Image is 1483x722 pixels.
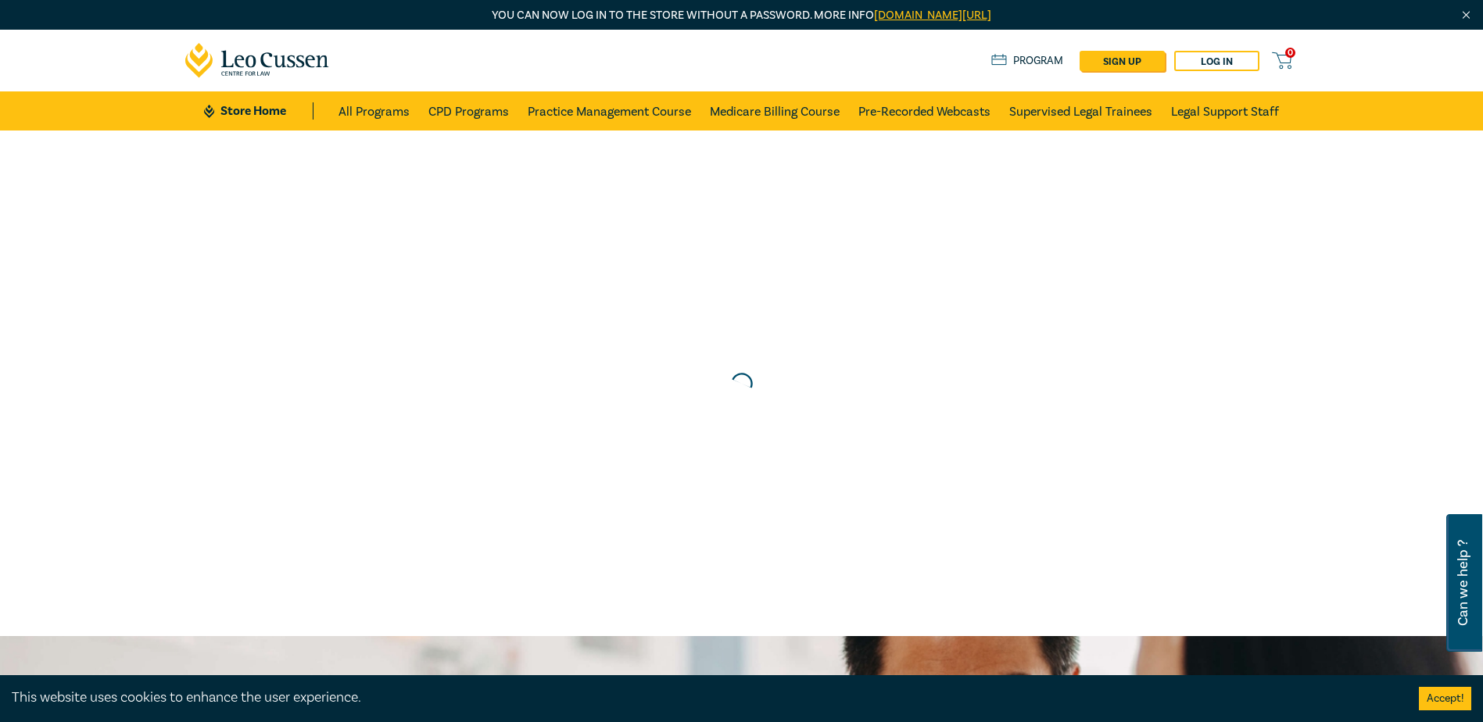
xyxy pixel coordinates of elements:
[1009,91,1152,130] a: Supervised Legal Trainees
[1419,687,1471,710] button: Accept cookies
[1174,51,1259,71] a: Log in
[339,91,410,130] a: All Programs
[12,688,1395,708] div: This website uses cookies to enhance the user experience.
[204,102,313,120] a: Store Home
[185,7,1299,24] p: You can now log in to the store without a password. More info
[428,91,509,130] a: CPD Programs
[1080,51,1165,71] a: sign up
[1171,91,1279,130] a: Legal Support Staff
[858,91,990,130] a: Pre-Recorded Webcasts
[1285,48,1295,58] span: 0
[528,91,691,130] a: Practice Management Course
[1456,524,1470,642] span: Can we help ?
[874,8,991,23] a: [DOMAIN_NAME][URL]
[991,52,1064,70] a: Program
[1460,9,1473,22] img: Close
[710,91,840,130] a: Medicare Billing Course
